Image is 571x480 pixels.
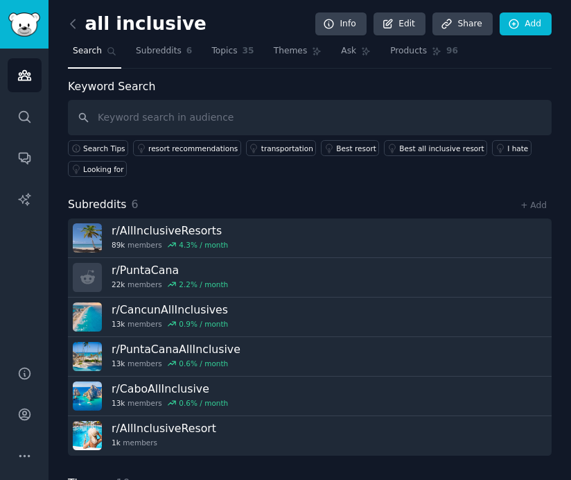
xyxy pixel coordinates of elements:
[73,421,102,450] img: AllInclusiveResort
[68,377,552,416] a: r/CaboAllInclusive13kmembers0.6% / month
[112,223,228,238] h3: r/ AllInclusiveResorts
[315,12,367,36] a: Info
[112,398,228,408] div: members
[336,144,376,153] div: Best resort
[179,359,228,368] div: 0.6 % / month
[112,280,125,289] span: 22k
[73,342,102,371] img: PuntaCanaAllInclusive
[112,438,121,447] span: 1k
[83,164,124,174] div: Looking for
[179,398,228,408] div: 0.6 % / month
[73,45,102,58] span: Search
[68,140,128,156] button: Search Tips
[112,382,228,396] h3: r/ CaboAllInclusive
[112,359,240,368] div: members
[112,359,125,368] span: 13k
[136,45,182,58] span: Subreddits
[73,302,102,332] img: CancunAllInclusives
[131,40,197,69] a: Subreddits6
[68,337,552,377] a: r/PuntaCanaAllInclusive13kmembers0.6% / month
[269,40,327,69] a: Themes
[492,140,532,156] a: I hate
[68,13,207,35] h2: all inclusive
[336,40,376,69] a: Ask
[399,144,484,153] div: Best all inclusive resort
[246,140,317,156] a: transportation
[179,280,228,289] div: 2.2 % / month
[68,161,127,177] a: Looking for
[374,12,425,36] a: Edit
[68,416,552,456] a: r/AllInclusiveResort1kmembers
[112,280,228,289] div: members
[186,45,193,58] span: 6
[341,45,356,58] span: Ask
[112,302,228,317] h3: r/ CancunAllInclusives
[321,140,379,156] a: Best resort
[179,319,228,329] div: 0.9 % / month
[68,196,127,214] span: Subreddits
[112,319,228,329] div: members
[112,240,228,250] div: members
[446,45,458,58] span: 96
[385,40,463,69] a: Products96
[8,12,40,37] img: GummySearch logo
[68,40,121,69] a: Search
[520,200,547,210] a: + Add
[207,40,258,69] a: Topics35
[68,218,552,258] a: r/AllInclusiveResorts89kmembers4.3% / month
[148,144,238,153] div: resort recommendations
[112,319,125,329] span: 13k
[73,382,102,411] img: CaboAllInclusive
[132,198,139,211] span: 6
[243,45,254,58] span: 35
[112,240,125,250] span: 89k
[68,100,552,135] input: Keyword search in audience
[390,45,427,58] span: Products
[112,438,216,447] div: members
[68,258,552,298] a: r/PuntaCana22kmembers2.2% / month
[112,342,240,357] h3: r/ PuntaCanaAllInclusive
[133,140,241,156] a: resort recommendations
[179,240,228,250] div: 4.3 % / month
[384,140,487,156] a: Best all inclusive resort
[507,144,528,153] div: I hate
[68,298,552,337] a: r/CancunAllInclusives13kmembers0.9% / month
[211,45,237,58] span: Topics
[274,45,308,58] span: Themes
[432,12,492,36] a: Share
[112,398,125,408] span: 13k
[73,223,102,252] img: AllInclusiveResorts
[112,421,216,436] h3: r/ AllInclusiveResort
[112,263,228,277] h3: r/ PuntaCana
[500,12,552,36] a: Add
[68,80,155,93] label: Keyword Search
[83,144,125,153] span: Search Tips
[261,144,313,153] div: transportation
